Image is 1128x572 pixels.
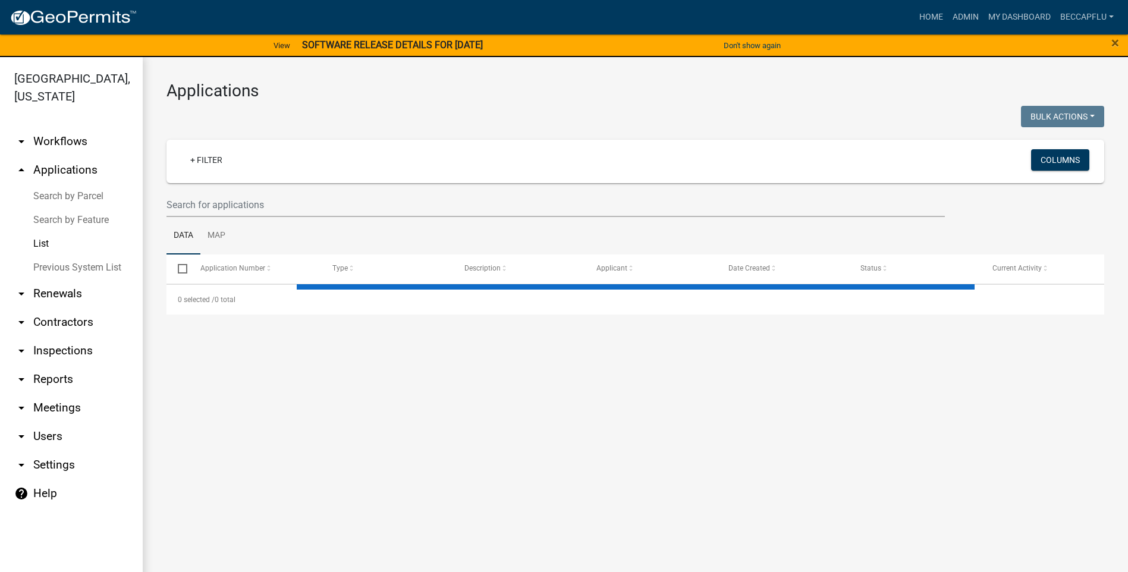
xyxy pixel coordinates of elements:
[321,254,453,283] datatable-header-cell: Type
[1111,34,1119,51] span: ×
[178,296,215,304] span: 0 selected /
[1021,106,1104,127] button: Bulk Actions
[14,287,29,301] i: arrow_drop_down
[1031,149,1089,171] button: Columns
[915,6,948,29] a: Home
[719,36,785,55] button: Don't show again
[14,344,29,358] i: arrow_drop_down
[14,429,29,444] i: arrow_drop_down
[948,6,984,29] a: Admin
[453,254,585,283] datatable-header-cell: Description
[585,254,717,283] datatable-header-cell: Applicant
[860,264,881,272] span: Status
[166,285,1104,315] div: 0 total
[302,39,483,51] strong: SOFTWARE RELEASE DETAILS FOR [DATE]
[166,193,945,217] input: Search for applications
[200,217,232,255] a: Map
[1111,36,1119,50] button: Close
[14,163,29,177] i: arrow_drop_up
[981,254,1113,283] datatable-header-cell: Current Activity
[166,217,200,255] a: Data
[14,372,29,386] i: arrow_drop_down
[14,401,29,415] i: arrow_drop_down
[181,149,232,171] a: + Filter
[166,254,189,283] datatable-header-cell: Select
[14,315,29,329] i: arrow_drop_down
[201,264,266,272] span: Application Number
[984,6,1055,29] a: My Dashboard
[717,254,849,283] datatable-header-cell: Date Created
[14,134,29,149] i: arrow_drop_down
[333,264,348,272] span: Type
[992,264,1042,272] span: Current Activity
[849,254,981,283] datatable-header-cell: Status
[189,254,321,283] datatable-header-cell: Application Number
[1055,6,1118,29] a: BeccaPflu
[464,264,501,272] span: Description
[14,486,29,501] i: help
[728,264,770,272] span: Date Created
[14,458,29,472] i: arrow_drop_down
[269,36,295,55] a: View
[596,264,627,272] span: Applicant
[166,81,1104,101] h3: Applications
